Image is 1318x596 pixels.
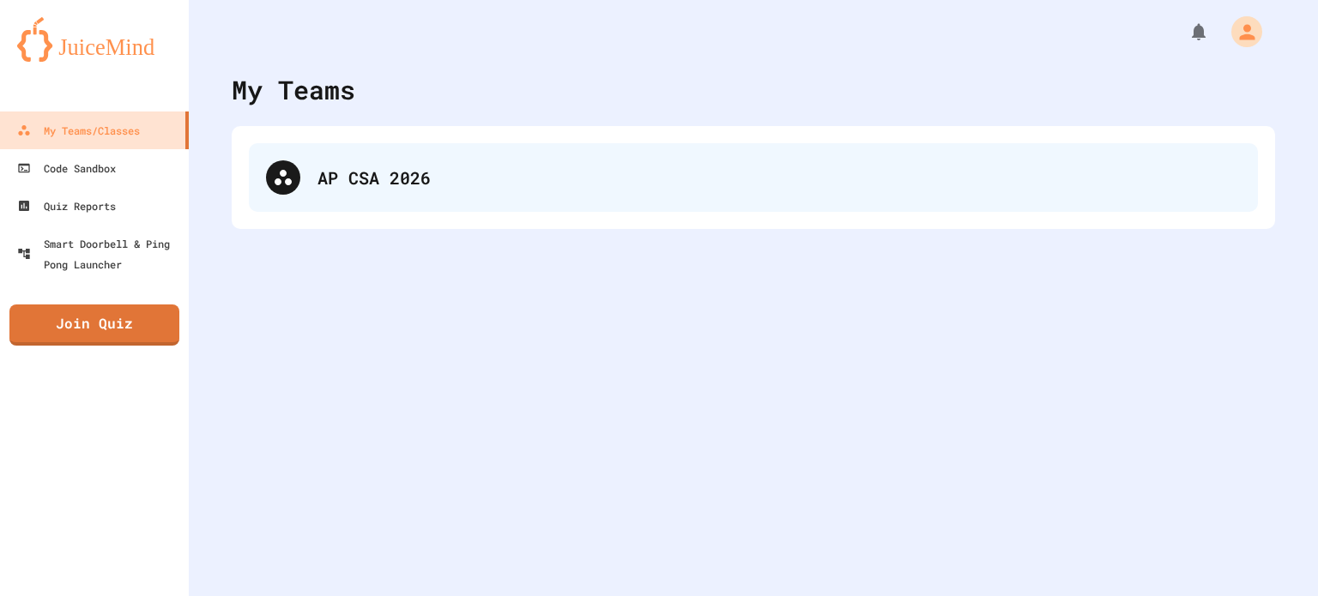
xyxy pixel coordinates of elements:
div: AP CSA 2026 [249,143,1258,212]
iframe: chat widget [1176,453,1301,526]
div: My Account [1213,12,1267,51]
div: My Notifications [1157,17,1213,46]
img: logo-orange.svg [17,17,172,62]
div: Quiz Reports [17,196,116,216]
div: Code Sandbox [17,158,116,178]
a: Join Quiz [9,304,179,346]
div: Smart Doorbell & Ping Pong Launcher [17,233,182,274]
div: My Teams/Classes [17,120,140,141]
div: My Teams [232,70,355,109]
div: AP CSA 2026 [317,165,1241,190]
iframe: chat widget [1246,527,1301,579]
